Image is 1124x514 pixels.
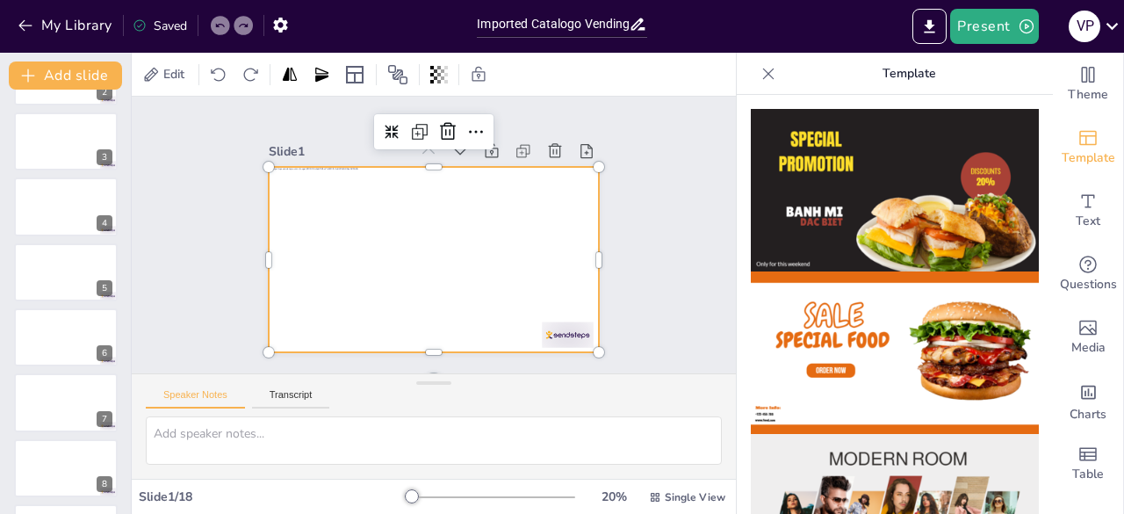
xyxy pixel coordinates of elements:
span: Edit [160,66,188,83]
button: My Library [13,11,119,40]
div: 5 [14,243,118,301]
div: 6 [14,308,118,366]
span: Text [1076,212,1100,231]
div: Saved [133,18,187,34]
p: Template [782,53,1035,95]
div: Add a table [1053,432,1123,496]
div: 4 [14,177,118,235]
div: 7 [14,373,118,431]
span: Theme [1068,85,1108,105]
img: thumb-2.png [751,271,1039,434]
span: Questions [1060,275,1117,294]
button: V p [1069,9,1100,44]
div: Change the overall theme [1053,53,1123,116]
div: Add images, graphics, shapes or video [1053,306,1123,369]
div: 8 [14,439,118,497]
div: Layout [341,61,369,89]
div: V p [1069,11,1100,42]
div: Add ready made slides [1053,116,1123,179]
div: 2 [97,84,112,100]
div: 5 [97,280,112,296]
div: 7 [97,411,112,427]
div: Add text boxes [1053,179,1123,243]
button: Add slide [9,62,122,90]
div: Slide 1 / 18 [139,489,407,505]
span: Position [387,64,408,85]
img: thumb-1.png [751,109,1039,271]
span: Template [1062,148,1115,168]
div: Add charts and graphs [1053,369,1123,432]
span: Table [1072,465,1104,484]
button: Transcript [252,389,330,409]
div: Get real-time input from your audience [1053,243,1123,306]
span: Media [1071,338,1106,358]
div: Slide 1 [492,62,523,202]
input: Insert title [477,11,628,37]
span: Single View [665,490,725,504]
span: Charts [1070,405,1106,424]
div: 3 [14,112,118,170]
button: Present [950,9,1038,44]
button: Export to PowerPoint [912,9,947,44]
div: 8 [97,476,112,492]
div: 20 % [593,489,635,505]
div: 6 [97,345,112,361]
div: 4 [97,215,112,231]
button: Speaker Notes [146,389,245,409]
div: 3 [97,149,112,165]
